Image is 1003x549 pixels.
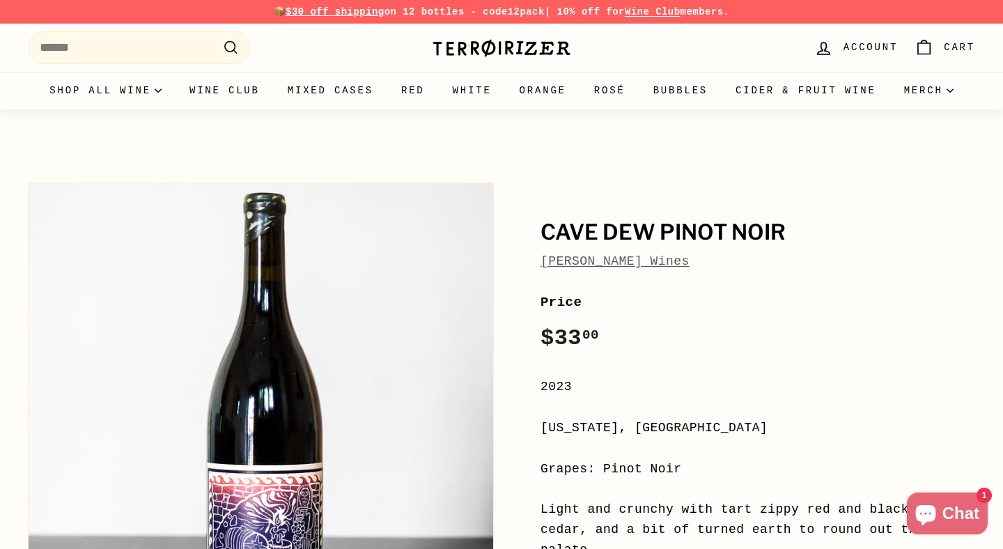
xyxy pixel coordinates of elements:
[28,4,975,20] p: 📦 on 12 bottles - code | 10% off for members.
[722,72,890,109] a: Cider & Fruit Wine
[274,72,387,109] a: Mixed Cases
[541,459,975,479] div: Grapes: Pinot Noir
[944,40,975,55] span: Cart
[903,493,992,538] inbox-online-store-chat: Shopify online store chat
[541,221,975,245] h1: Cave Dew Pinot Noir
[176,72,274,109] a: Wine Club
[843,40,898,55] span: Account
[541,325,599,351] span: $33
[286,6,384,17] span: $30 off shipping
[508,6,545,17] strong: 12pack
[639,72,722,109] a: Bubbles
[541,418,975,438] div: [US_STATE], [GEOGRAPHIC_DATA]
[541,377,975,397] div: 2023
[387,72,439,109] a: Red
[439,72,506,109] a: White
[890,72,967,109] summary: Merch
[625,6,681,17] a: Wine Club
[906,27,983,68] a: Cart
[541,292,975,313] label: Price
[541,254,690,268] a: [PERSON_NAME] Wines
[806,27,906,68] a: Account
[580,72,639,109] a: Rosé
[506,72,580,109] a: Orange
[36,72,176,109] summary: Shop all wine
[582,327,599,343] sup: 00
